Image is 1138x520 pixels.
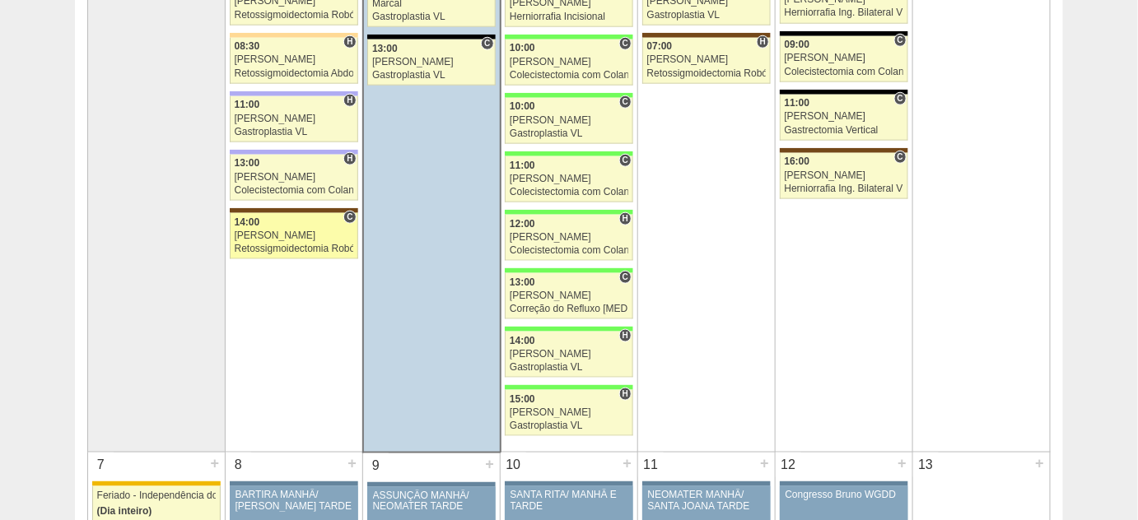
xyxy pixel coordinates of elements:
[510,407,628,418] div: [PERSON_NAME]
[894,151,907,164] span: Consultório
[785,156,810,167] span: 16:00
[785,39,810,50] span: 09:00
[343,152,356,165] span: Hospital
[510,290,628,301] div: [PERSON_NAME]
[505,98,633,144] a: C 10:00 [PERSON_NAME] Gastroplastia VL
[235,157,260,169] span: 13:00
[235,127,353,137] div: Gastroplastia VL
[620,453,634,474] div: +
[780,36,908,82] a: C 09:00 [PERSON_NAME] Colecistectomia com Colangiografia VL
[510,218,535,230] span: 12:00
[913,453,939,477] div: 13
[505,390,633,436] a: H 15:00 [PERSON_NAME] Gastroplastia VL
[619,388,632,401] span: Hospital
[648,490,766,511] div: NEOMATER MANHÃ/ SANTA JOANA TARDE
[510,42,535,53] span: 10:00
[785,67,904,77] div: Colecistectomia com Colangiografia VL
[647,10,767,21] div: Gastroplastia VL
[510,362,628,373] div: Gastroplastia VL
[230,38,358,84] a: H 08:30 [PERSON_NAME] Retossigmoidectomia Abdominal VL
[647,40,673,52] span: 07:00
[505,151,633,156] div: Key: Brasil
[510,393,535,405] span: 15:00
[372,70,491,81] div: Gastroplastia VL
[510,100,535,112] span: 10:00
[505,385,633,390] div: Key: Brasil
[235,172,353,183] div: [PERSON_NAME]
[236,490,353,511] div: BARTIRA MANHÃ/ [PERSON_NAME] TARDE
[373,490,491,512] div: ASSUNÇÃO MANHÃ/ NEOMATER TARDE
[642,481,771,486] div: Key: Aviso
[343,94,356,107] span: Hospital
[505,93,633,98] div: Key: Brasil
[235,230,353,241] div: [PERSON_NAME]
[642,33,771,38] div: Key: Santa Joana
[510,174,628,184] div: [PERSON_NAME]
[510,187,628,197] div: Colecistectomia com Colangiografia VL
[619,37,632,50] span: Consultório
[505,39,633,86] a: C 10:00 [PERSON_NAME] Colecistectomia com Colangiografia VL
[510,335,535,346] span: 14:00
[226,453,251,477] div: 8
[510,160,535,171] span: 11:00
[780,95,908,141] a: C 11:00 [PERSON_NAME] Gastrectomia Vertical
[230,213,358,259] a: C 14:00 [PERSON_NAME] Retossigmoidectomia Robótica
[235,216,260,228] span: 14:00
[619,271,632,284] span: Consultório
[230,208,358,213] div: Key: Santa Joana
[343,35,356,49] span: Hospital
[235,68,353,79] div: Retossigmoidectomia Abdominal VL
[511,490,628,511] div: SANTA RITA/ MANHÃ E TARDE
[619,212,632,225] span: Hospital
[97,505,152,517] span: (Dia inteiro)
[235,114,353,124] div: [PERSON_NAME]
[483,453,497,475] div: +
[780,153,908,199] a: C 16:00 [PERSON_NAME] Herniorrafia Ing. Bilateral VL
[505,327,633,332] div: Key: Brasil
[230,150,358,155] div: Key: Christóvão da Gama
[208,453,222,474] div: +
[235,10,353,21] div: Retossigmoidectomia Robótica
[481,37,493,50] span: Consultório
[92,481,221,486] div: Key: Feriado
[510,420,628,431] div: Gastroplastia VL
[510,115,628,126] div: [PERSON_NAME]
[372,43,398,54] span: 13:00
[367,35,495,39] div: Key: Blanc
[230,481,358,486] div: Key: Aviso
[786,490,903,500] div: Congresso Bruno WGDD
[776,453,801,477] div: 12
[510,245,628,256] div: Colecistectomia com Colangiografia VL
[647,54,767,65] div: [PERSON_NAME]
[230,33,358,38] div: Key: Bartira
[894,92,907,105] span: Consultório
[97,490,217,501] div: Feriado - Independência do [GEOGRAPHIC_DATA]
[638,453,664,477] div: 11
[619,329,632,342] span: Hospital
[505,332,633,378] a: H 14:00 [PERSON_NAME] Gastroplastia VL
[505,481,633,486] div: Key: Aviso
[230,91,358,96] div: Key: Christóvão da Gama
[785,183,904,194] div: Herniorrafia Ing. Bilateral VL
[230,96,358,142] a: H 11:00 [PERSON_NAME] Gastroplastia VL
[343,211,356,224] span: Consultório
[505,210,633,215] div: Key: Brasil
[647,68,767,79] div: Retossigmoidectomia Robótica
[619,154,632,167] span: Consultório
[780,31,908,36] div: Key: Blanc
[1033,453,1047,474] div: +
[505,268,633,273] div: Key: Brasil
[505,215,633,261] a: H 12:00 [PERSON_NAME] Colecistectomia com Colangiografia VL
[780,90,908,95] div: Key: Blanc
[510,12,628,22] div: Herniorrafia Incisional
[505,156,633,202] a: C 11:00 [PERSON_NAME] Colecistectomia com Colangiografia VL
[367,482,496,487] div: Key: Aviso
[505,35,633,39] div: Key: Brasil
[510,57,628,67] div: [PERSON_NAME]
[785,7,904,18] div: Herniorrafia Ing. Bilateral VL
[235,185,353,196] div: Colecistectomia com Colangiografia VL
[235,99,260,110] span: 11:00
[780,148,908,153] div: Key: Santa Joana
[505,273,633,319] a: C 13:00 [PERSON_NAME] Correção do Refluxo [MEDICAL_DATA] esofágico Robótico
[367,39,495,86] a: C 13:00 [PERSON_NAME] Gastroplastia VL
